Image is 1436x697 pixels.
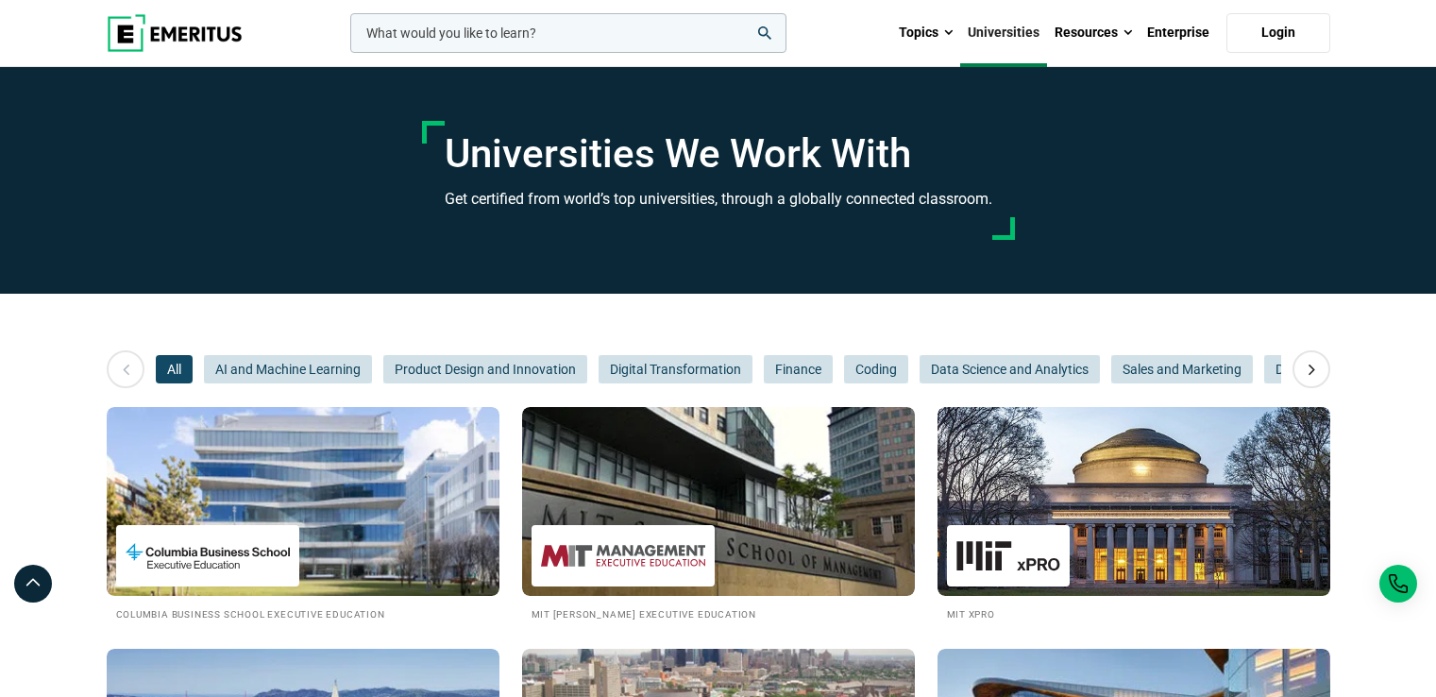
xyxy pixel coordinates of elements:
img: Universities We Work With [938,407,1330,596]
button: Digital Marketing [1264,355,1386,383]
h2: MIT xPRO [947,605,1321,621]
button: Finance [764,355,833,383]
img: Universities We Work With [107,407,499,596]
a: Universities We Work With MIT Sloan Executive Education MIT [PERSON_NAME] Executive Education [522,407,915,621]
button: AI and Machine Learning [204,355,372,383]
h2: MIT [PERSON_NAME] Executive Education [532,605,905,621]
h1: Universities We Work With [445,130,992,178]
button: Digital Transformation [599,355,752,383]
img: Columbia Business School Executive Education [126,535,290,577]
a: Universities We Work With MIT xPRO MIT xPRO [938,407,1330,621]
h3: Get certified from world’s top universities, through a globally connected classroom. [445,187,992,212]
a: Login [1226,13,1330,53]
img: Universities We Work With [522,407,915,596]
img: MIT Sloan Executive Education [541,535,705,577]
button: Data Science and Analytics [920,355,1100,383]
button: Coding [844,355,908,383]
input: woocommerce-product-search-field-0 [350,13,786,53]
img: MIT xPRO [956,535,1060,577]
a: Universities We Work With Columbia Business School Executive Education Columbia Business School E... [107,407,499,621]
button: Sales and Marketing [1111,355,1253,383]
button: All [156,355,193,383]
h2: Columbia Business School Executive Education [116,605,490,621]
button: Product Design and Innovation [383,355,587,383]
